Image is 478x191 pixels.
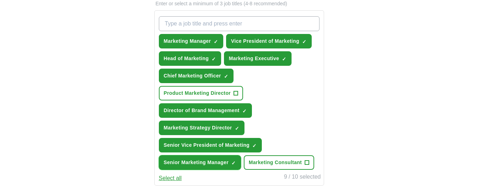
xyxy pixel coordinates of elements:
button: Product Marketing Director [159,86,243,100]
span: Chief Marketing Officer [164,72,221,80]
button: Senior Vice President of Marketing✓ [159,138,262,152]
span: ✓ [231,160,236,166]
span: Marketing Executive [229,55,279,62]
button: Vice President of Marketing✓ [226,34,312,48]
span: ✓ [282,56,286,62]
span: Head of Marketing [164,55,209,62]
span: Marketing Consultant [249,159,302,166]
span: Senior Vice President of Marketing [164,141,250,149]
button: Marketing Executive✓ [224,51,292,66]
span: ✓ [242,108,247,114]
span: Marketing Strategy Director [164,124,232,132]
span: Vice President of Marketing [231,37,299,45]
div: 9 / 10 selected [284,173,321,183]
span: Senior Marketing Manager [164,159,229,166]
span: ✓ [302,39,306,45]
span: ✓ [252,143,257,149]
span: ✓ [235,126,239,131]
span: ✓ [212,56,216,62]
button: Head of Marketing✓ [159,51,221,66]
button: Director of Brand Management✓ [159,103,252,118]
button: Select all [159,174,182,183]
button: Marketing Strategy Director✓ [159,121,244,135]
span: Marketing Manager [164,37,211,45]
button: Marketing Manager✓ [159,34,224,48]
span: ✓ [214,39,218,45]
button: Marketing Consultant [244,155,314,170]
input: Type a job title and press enter [159,16,319,31]
button: Senior Marketing Manager✓ [159,155,241,170]
span: Product Marketing Director [164,89,231,97]
span: ✓ [224,74,228,79]
button: Chief Marketing Officer✓ [159,69,234,83]
span: Director of Brand Management [164,107,240,114]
